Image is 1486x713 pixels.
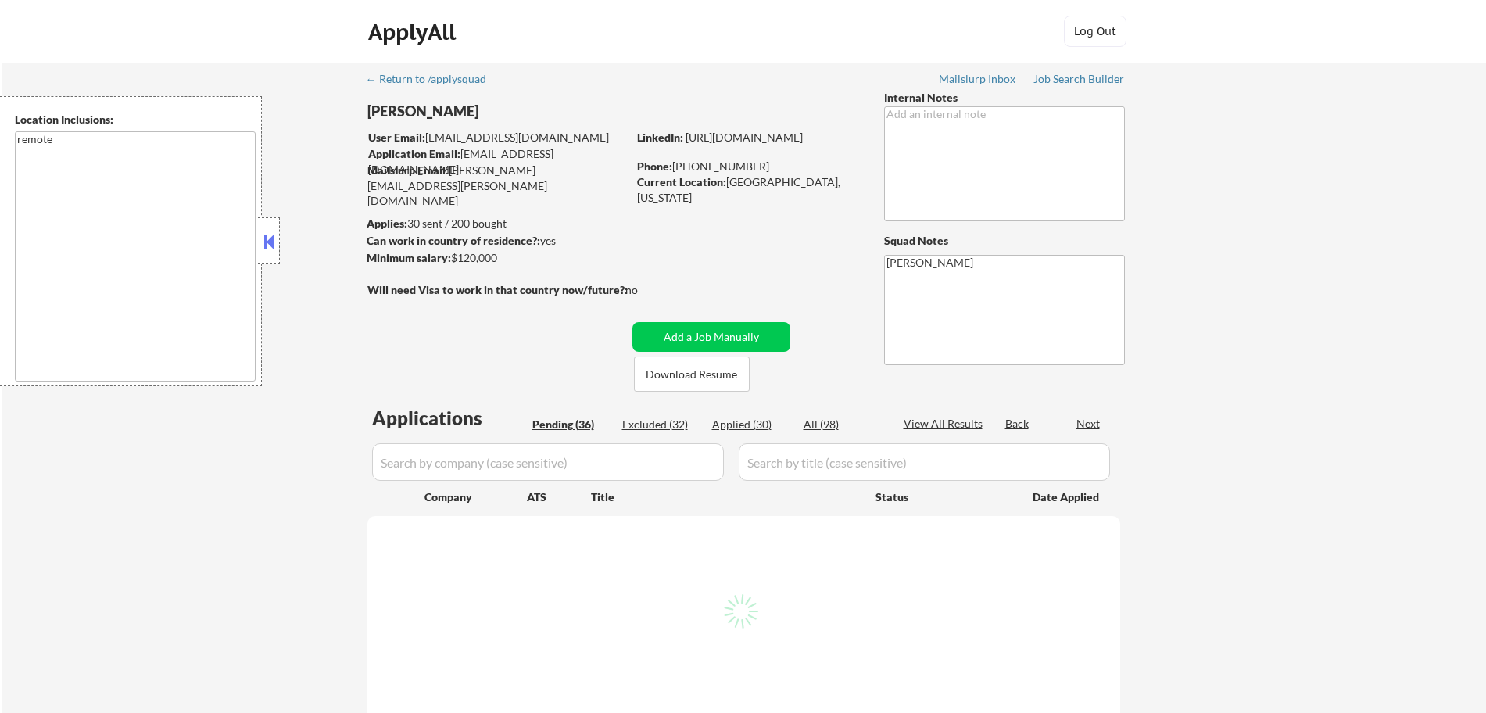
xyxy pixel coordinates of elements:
[686,131,803,144] a: [URL][DOMAIN_NAME]
[367,251,451,264] strong: Minimum salary:
[904,416,987,432] div: View All Results
[632,322,790,352] button: Add a Job Manually
[637,175,726,188] strong: Current Location:
[637,159,858,174] div: [PHONE_NUMBER]
[939,73,1017,84] div: Mailslurp Inbox
[804,417,882,432] div: All (98)
[372,409,527,428] div: Applications
[367,283,628,296] strong: Will need Visa to work in that country now/future?:
[367,163,627,209] div: [PERSON_NAME][EMAIL_ADDRESS][PERSON_NAME][DOMAIN_NAME]
[366,73,501,84] div: ← Return to /applysquad
[884,90,1125,106] div: Internal Notes
[372,443,724,481] input: Search by company (case sensitive)
[532,417,611,432] div: Pending (36)
[367,234,540,247] strong: Can work in country of residence?:
[367,233,622,249] div: yes
[712,417,790,432] div: Applied (30)
[637,159,672,173] strong: Phone:
[368,146,627,177] div: [EMAIL_ADDRESS][DOMAIN_NAME]
[1064,16,1126,47] button: Log Out
[622,417,700,432] div: Excluded (32)
[368,131,425,144] strong: User Email:
[367,216,627,231] div: 30 sent / 200 bought
[884,233,1125,249] div: Squad Notes
[637,174,858,205] div: [GEOGRAPHIC_DATA], [US_STATE]
[875,482,1010,511] div: Status
[591,489,861,505] div: Title
[625,282,670,298] div: no
[368,147,460,160] strong: Application Email:
[15,112,256,127] div: Location Inclusions:
[367,217,407,230] strong: Applies:
[424,489,527,505] div: Company
[368,130,627,145] div: [EMAIL_ADDRESS][DOMAIN_NAME]
[367,163,449,177] strong: Mailslurp Email:
[1033,489,1101,505] div: Date Applied
[634,356,750,392] button: Download Resume
[367,250,627,266] div: $120,000
[1033,73,1125,88] a: Job Search Builder
[368,19,460,45] div: ApplyAll
[527,489,591,505] div: ATS
[637,131,683,144] strong: LinkedIn:
[739,443,1110,481] input: Search by title (case sensitive)
[1033,73,1125,84] div: Job Search Builder
[939,73,1017,88] a: Mailslurp Inbox
[367,102,689,121] div: [PERSON_NAME]
[1005,416,1030,432] div: Back
[366,73,501,88] a: ← Return to /applysquad
[1076,416,1101,432] div: Next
